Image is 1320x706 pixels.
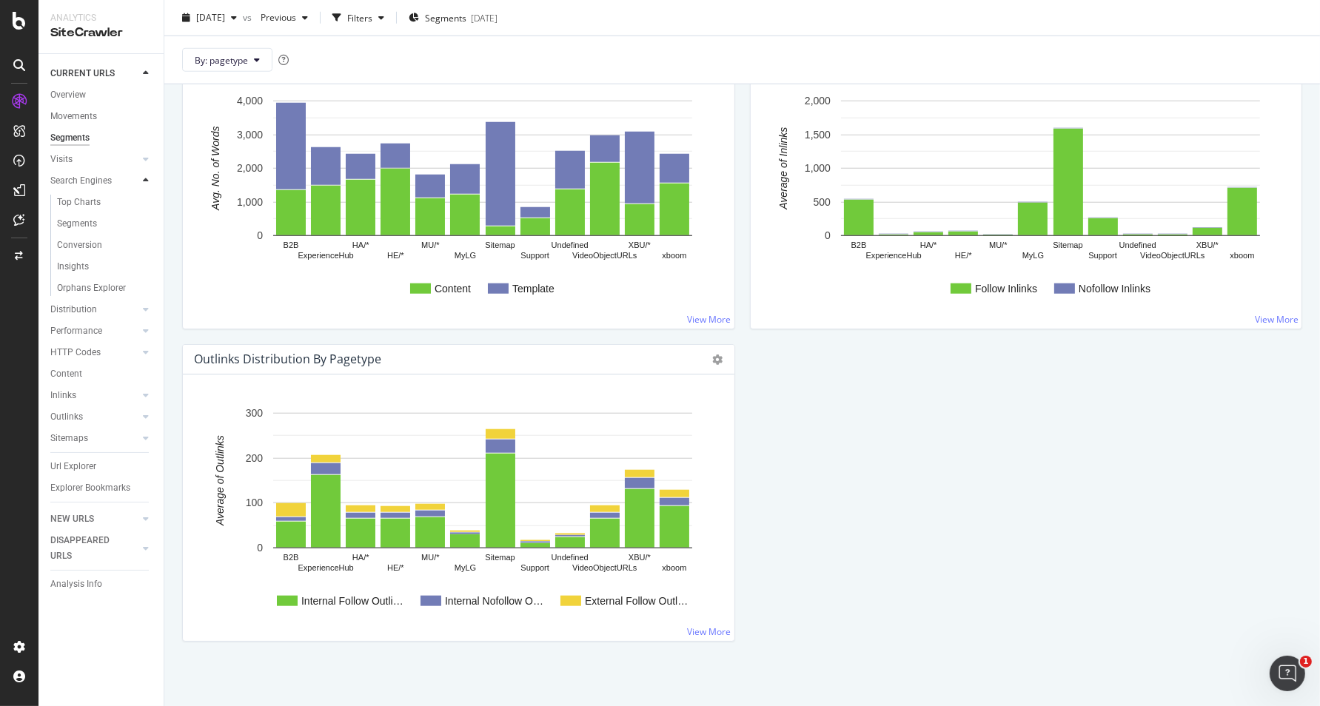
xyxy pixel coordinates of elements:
[403,6,503,30] button: Segments[DATE]
[50,345,138,360] a: HTTP Codes
[585,595,688,607] text: External Follow Outl…
[301,595,403,607] text: Internal Follow Outli…
[50,87,153,103] a: Overview
[284,241,299,250] text: B2B
[1255,313,1299,326] a: View More
[57,259,89,275] div: Insights
[50,152,73,167] div: Visits
[50,302,138,317] a: Distribution
[763,86,1286,317] svg: A chart.
[57,280,126,296] div: Orphans Explorer
[455,564,476,573] text: MyLG
[50,388,76,403] div: Inlinks
[257,542,263,554] text: 0
[1140,252,1205,260] text: VideoObjectURLs
[50,480,153,496] a: Explorer Bookmarks
[50,409,83,425] div: Outlinks
[662,564,686,573] text: xboom
[176,6,243,30] button: [DATE]
[662,252,686,260] text: xboom
[572,564,637,573] text: VideoObjectURLs
[50,345,101,360] div: HTTP Codes
[425,11,466,24] span: Segments
[50,576,102,592] div: Analysis Info
[520,252,549,260] text: Support
[57,238,153,253] a: Conversion
[194,349,381,369] h4: Outlinks Distribution by pagetype
[50,366,153,382] a: Content
[237,95,263,107] text: 4,000
[50,366,82,382] div: Content
[50,130,90,146] div: Segments
[50,152,138,167] a: Visits
[50,130,153,146] a: Segments
[865,252,921,260] text: ExperienceHub
[629,554,651,562] text: XBU/*
[851,241,866,250] text: B2B
[50,323,102,339] div: Performance
[50,511,94,527] div: NEW URLS
[435,283,471,295] text: Content
[255,11,296,24] span: Previous
[246,497,264,509] text: 100
[50,173,112,189] div: Search Engines
[1300,656,1312,668] span: 1
[50,459,96,474] div: Url Explorer
[629,241,651,250] text: XBU/*
[195,398,718,629] div: A chart.
[572,252,637,260] text: VideoObjectURLs
[243,11,255,24] span: vs
[471,11,497,24] div: [DATE]
[57,195,101,210] div: Top Charts
[804,129,830,141] text: 1,500
[825,230,831,242] text: 0
[196,11,225,24] span: 2025 Aug. 17th
[50,431,138,446] a: Sitemaps
[50,533,125,564] div: DISAPPEARED URLS
[210,127,221,211] text: Avg. No. of Words
[50,388,138,403] a: Inlinks
[520,564,549,573] text: Support
[50,109,153,124] a: Movements
[50,431,88,446] div: Sitemaps
[246,452,264,464] text: 200
[57,259,153,275] a: Insights
[50,66,115,81] div: CURRENT URLS
[804,95,830,107] text: 2,000
[50,323,138,339] a: Performance
[50,459,153,474] a: Url Explorer
[50,24,152,41] div: SiteCrawler
[246,408,264,420] text: 300
[804,163,830,175] text: 1,000
[975,283,1037,295] text: Follow Inlinks
[347,11,372,24] div: Filters
[455,252,476,260] text: MyLG
[195,86,718,317] svg: A chart.
[485,554,515,562] text: Sitemap
[57,238,102,253] div: Conversion
[50,480,130,496] div: Explorer Bookmarks
[50,533,138,564] a: DISAPPEARED URLS
[237,196,263,208] text: 1,000
[195,53,248,66] span: By: pagetype
[813,196,831,208] text: 500
[50,302,97,317] div: Distribution
[1022,252,1043,260] text: MyLG
[1088,252,1117,260] text: Support
[688,625,731,638] a: View More
[57,280,153,296] a: Orphans Explorer
[485,241,515,250] text: Sitemap
[1196,241,1219,250] text: XBU/*
[445,595,543,607] text: Internal Nofollow O…
[50,511,138,527] a: NEW URLS
[713,354,723,365] i: Options
[50,173,138,189] a: Search Engines
[298,252,354,260] text: ExperienceHub
[50,109,97,124] div: Movements
[57,195,153,210] a: Top Charts
[1230,252,1254,260] text: xboom
[1119,241,1156,250] text: Undefined
[552,554,589,562] text: Undefined
[50,12,152,24] div: Analytics
[57,216,97,232] div: Segments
